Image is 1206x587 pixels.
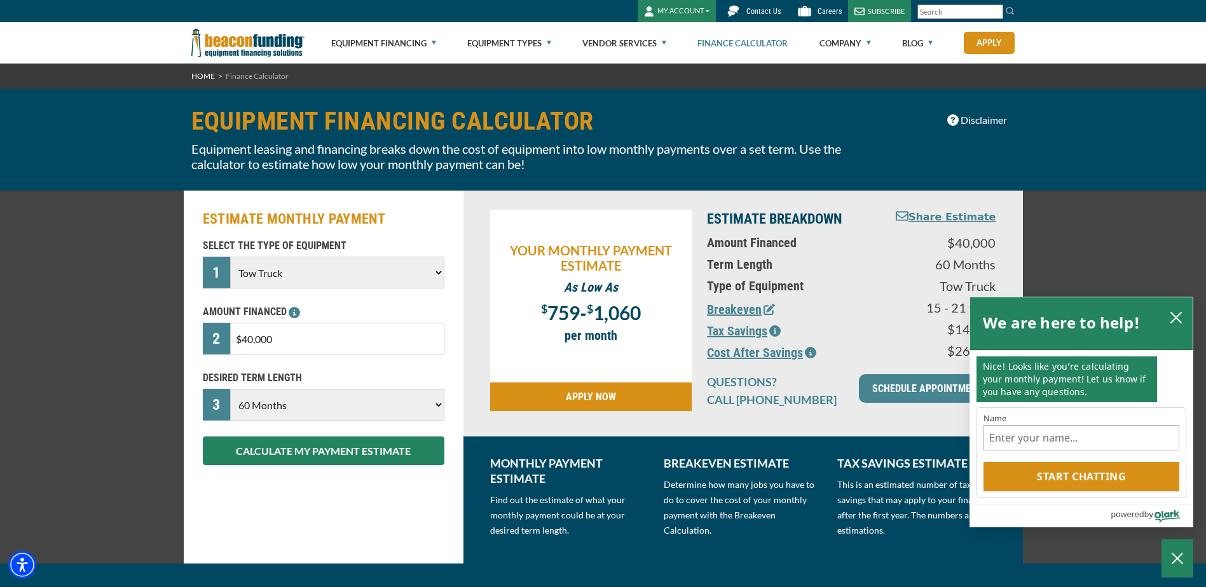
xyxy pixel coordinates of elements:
[970,297,1193,527] div: olark chatbox
[818,7,842,16] span: Careers
[664,477,822,538] p: Determine how many jobs you have to do to cover the cost of your monthly payment with the Breakev...
[961,112,1007,128] span: Disclaimer
[203,436,444,465] button: CALCULATE MY PAYMENT ESTIMATE
[1166,308,1186,326] button: close chatbox
[983,310,1140,335] h2: We are here to help!
[884,343,996,358] p: $26,000
[490,382,692,411] a: APPLY NOW
[226,71,289,81] span: Finance Calculator
[587,302,593,316] span: $
[976,356,1157,402] p: Nice! Looks like you’re calculating your monthly payment! Let us know if you have any questions.
[917,4,1003,19] input: Search
[707,235,869,250] p: Amount Financed
[819,23,871,64] a: Company
[191,71,215,81] a: HOME
[983,462,1179,491] button: Start chatting
[497,301,686,321] p: -
[203,370,444,386] p: DESIRED TERM LENGTH
[497,328,686,343] p: per month
[939,108,1015,132] button: Disclaimer
[1005,6,1015,16] img: Search
[983,425,1179,450] input: Name
[191,22,305,64] img: Beacon Funding Corporation logo
[1161,539,1193,577] button: Close Chatbox
[203,210,444,229] h2: ESTIMATE MONTHLY PAYMENT
[983,414,1179,422] label: Name
[964,32,1015,54] a: Apply
[884,257,996,272] p: 60 Months
[884,321,996,337] p: $14,000
[837,477,996,538] p: This is an estimated number of tax savings that may apply to your financing after the first year....
[497,280,686,295] p: As Low As
[1111,506,1144,522] span: powered
[664,455,822,471] p: BREAKEVEN ESTIMATE
[707,374,844,389] p: QUESTIONS?
[884,278,996,293] p: Tow Truck
[990,7,1000,17] a: Clear search text
[884,235,996,250] p: $40,000
[707,257,869,272] p: Term Length
[541,302,547,316] span: $
[707,343,816,362] button: Cost After Savings
[837,455,996,471] p: TAX SAVINGS ESTIMATE
[203,389,231,421] div: 3
[1111,505,1193,527] a: Powered by Olark
[707,300,775,319] button: Breakeven
[707,278,869,293] p: Type of Equipment
[707,392,844,407] p: CALL [PHONE_NUMBER]
[8,551,36,579] div: Accessibility Menu
[191,141,875,172] p: Equipment leasing and financing breaks down the cost of equipment into low monthly payments over ...
[331,23,436,64] a: Equipment Financing
[1144,506,1153,522] span: by
[203,238,444,253] p: SELECT THE TYPE OF EQUIPMENT
[490,455,648,486] p: MONTHLY PAYMENT ESTIMATE
[707,321,781,341] button: Tax Savings
[902,23,933,64] a: Blog
[746,7,781,16] span: Contact Us
[467,23,551,64] a: Equipment Types
[203,323,231,354] div: 2
[490,492,648,538] p: Find out the estimate of what your monthly payment could be at your desired term length.
[203,304,444,320] p: AMOUNT FINANCED
[707,210,869,229] p: ESTIMATE BREAKDOWN
[497,243,686,273] p: YOUR MONTHLY PAYMENT ESTIMATE
[859,374,996,403] a: SCHEDULE APPOINTMENT
[582,23,666,64] a: Vendor Services
[230,323,444,354] input: $
[896,210,996,226] button: Share Estimate
[884,300,996,315] p: 15 - 21 tows
[203,257,231,288] div: 1
[593,301,641,324] span: 1,060
[191,108,875,135] h1: EQUIPMENT FINANCING CALCULATOR
[970,350,1193,407] div: chat
[547,301,580,324] span: 759
[697,23,788,64] a: Finance Calculator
